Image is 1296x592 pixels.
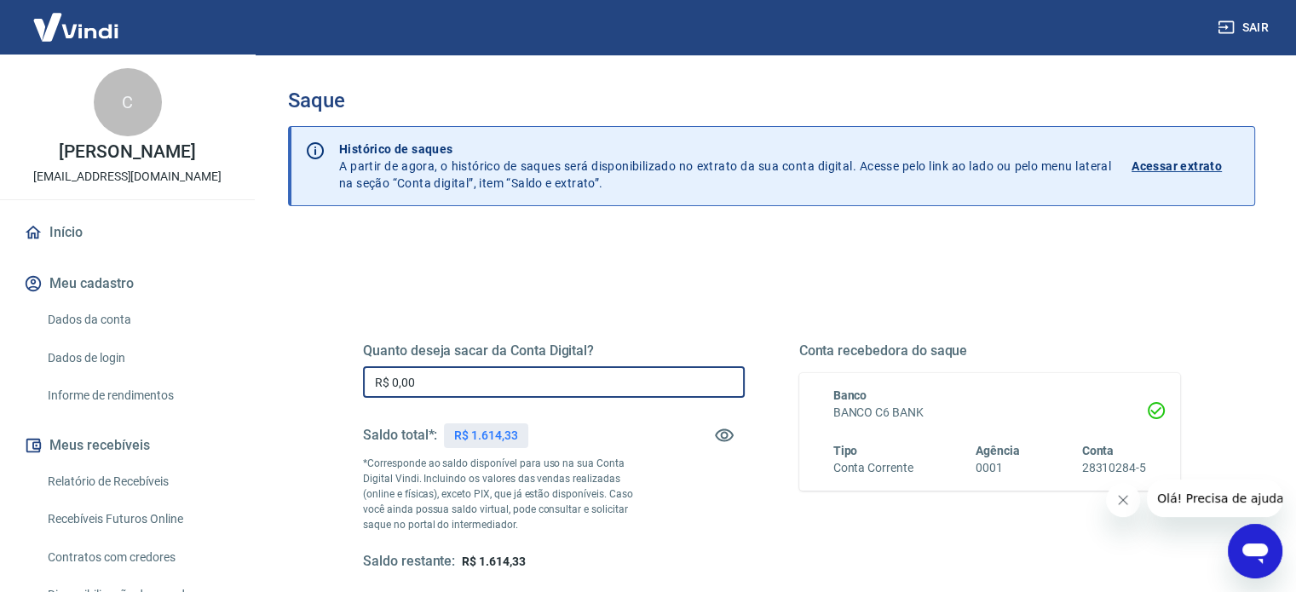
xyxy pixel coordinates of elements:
button: Meu cadastro [20,265,234,302]
h5: Conta recebedora do saque [799,342,1181,359]
p: Acessar extrato [1132,158,1222,175]
h3: Saque [288,89,1255,112]
p: R$ 1.614,33 [454,427,517,445]
a: Relatório de Recebíveis [41,464,234,499]
span: R$ 1.614,33 [462,555,525,568]
p: Histórico de saques [339,141,1111,158]
p: [EMAIL_ADDRESS][DOMAIN_NAME] [33,168,222,186]
h5: Saldo restante: [363,553,455,571]
h6: Conta Corrente [833,459,913,477]
iframe: Botão para abrir a janela de mensagens [1228,524,1282,578]
a: Início [20,214,234,251]
iframe: Fechar mensagem [1106,483,1140,517]
button: Sair [1214,12,1276,43]
a: Dados de login [41,341,234,376]
img: Vindi [20,1,131,53]
a: Contratos com credores [41,540,234,575]
a: Recebíveis Futuros Online [41,502,234,537]
span: Conta [1081,444,1114,457]
h6: 28310284-5 [1081,459,1146,477]
h6: 0001 [976,459,1020,477]
p: *Corresponde ao saldo disponível para uso na sua Conta Digital Vindi. Incluindo os valores das ve... [363,456,649,532]
h5: Saldo total*: [363,427,437,444]
span: Olá! Precisa de ajuda? [10,12,143,26]
div: C [94,68,162,136]
span: Agência [976,444,1020,457]
p: [PERSON_NAME] [59,143,195,161]
h6: BANCO C6 BANK [833,404,1147,422]
button: Meus recebíveis [20,427,234,464]
a: Informe de rendimentos [41,378,234,413]
span: Tipo [833,444,858,457]
a: Acessar extrato [1132,141,1241,192]
span: Banco [833,388,867,402]
a: Dados da conta [41,302,234,337]
p: A partir de agora, o histórico de saques será disponibilizado no extrato da sua conta digital. Ac... [339,141,1111,192]
h5: Quanto deseja sacar da Conta Digital? [363,342,745,359]
iframe: Mensagem da empresa [1147,480,1282,517]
